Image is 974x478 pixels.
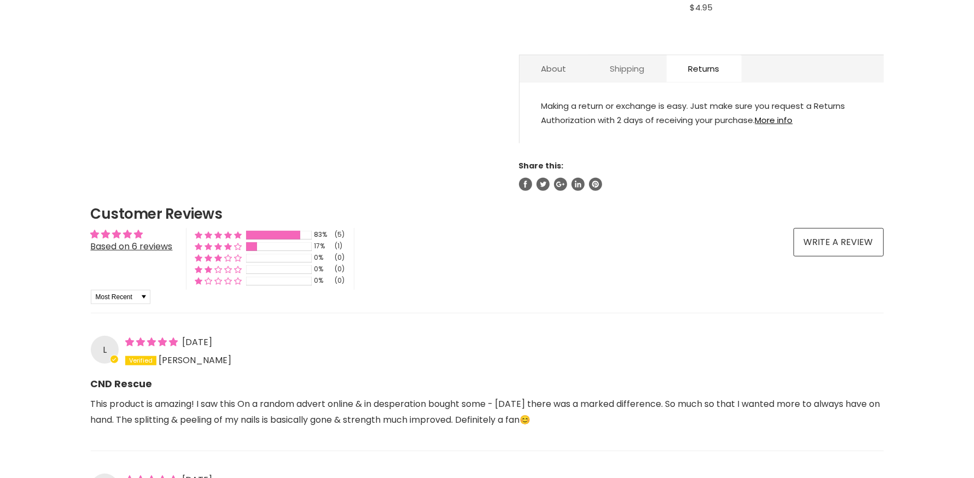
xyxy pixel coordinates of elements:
aside: Share this: [519,161,884,190]
div: (5) [335,230,345,240]
span: Share this: [519,160,564,171]
span: [PERSON_NAME] [159,354,231,366]
div: 17% [314,242,332,251]
div: 83% [314,230,332,240]
span: 5 star review [125,336,180,348]
div: Average rating is 4.83 stars [91,228,173,241]
b: CND Rescue [91,369,884,391]
a: Based on 6 reviews [91,240,173,253]
a: About [520,55,588,82]
div: 17% (1) reviews with 4 star rating [195,242,242,251]
span: [DATE] [182,336,212,348]
p: This product is amazing! I saw this On a random advert online & in desperation bought some - [DAT... [91,397,884,442]
div: (1) [335,242,343,251]
select: Sort dropdown [91,290,150,304]
span: $4.95 [690,2,713,13]
a: Returns [667,55,742,82]
h2: Customer Reviews [91,204,884,224]
div: L [91,336,119,364]
a: Write a review [794,228,884,257]
a: Shipping [588,55,667,82]
div: Making a return or exchange is easy. Just make sure you request a Returns Authorization with 2 da... [541,99,862,127]
a: More info [755,114,793,126]
div: 83% (5) reviews with 5 star rating [195,230,242,240]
